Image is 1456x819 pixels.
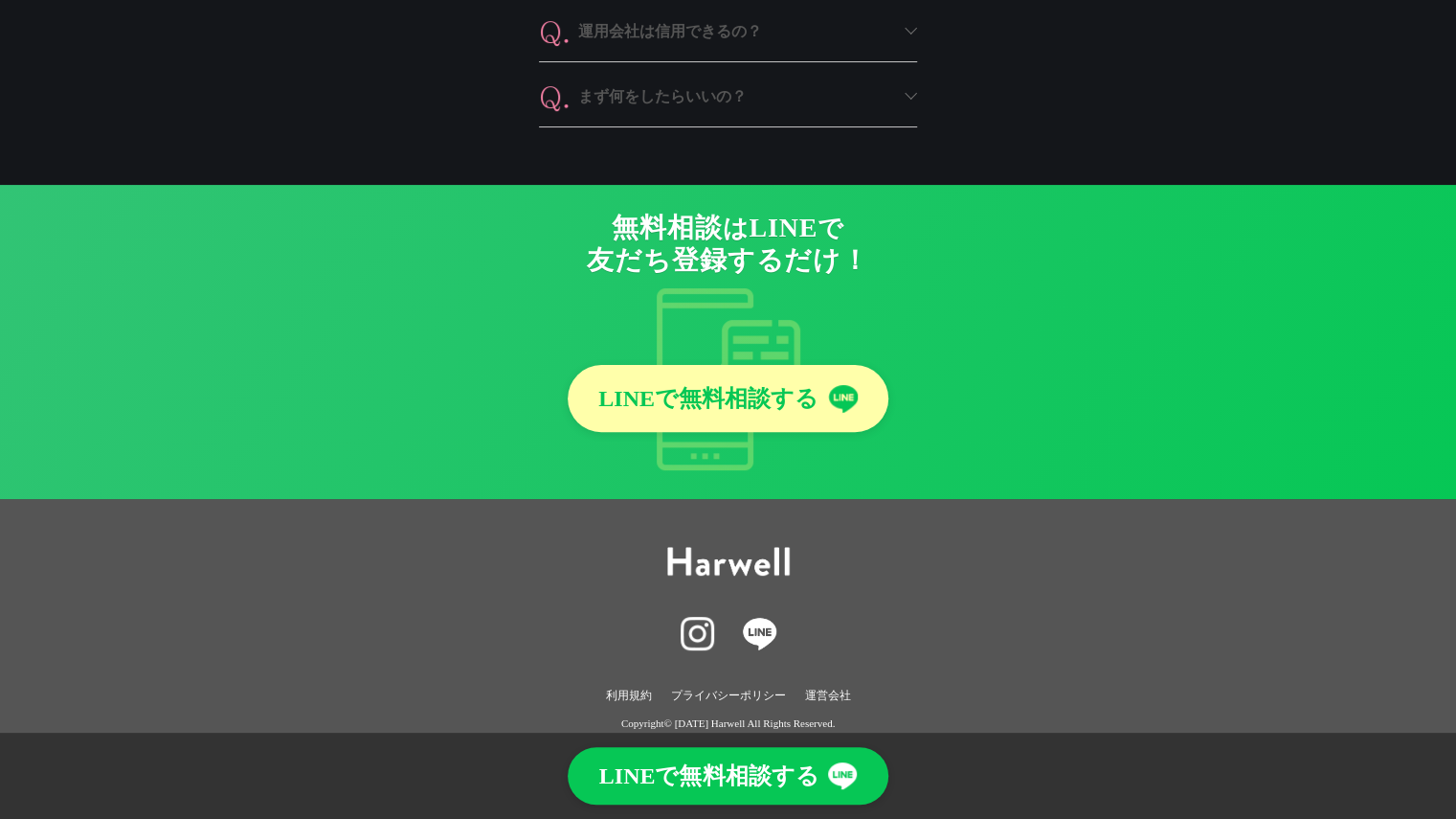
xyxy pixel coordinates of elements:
[667,562,790,579] a: Harwell
[743,637,776,653] a: LINE
[818,215,844,242] span: で
[606,686,652,706] a: 利用規約
[722,215,749,242] span: は
[749,213,818,242] span: LINE
[612,213,722,242] span: 無料相談
[667,547,790,576] img: Harwell
[568,747,888,805] a: LINEで無料相談する
[681,637,714,653] a: Instagram
[578,20,891,43] span: 運用会社は信用できるの？
[671,686,786,706] a: プライバシーポリシー
[85,716,1372,732] div: Copyright© [DATE] Harwell All Rights Reserved.
[587,245,868,275] span: 友だち登録するだけ！
[568,365,888,432] a: LINEで無料相談する
[805,686,851,706] a: 運営会社
[578,85,891,108] span: まず何をしたらいいの？
[681,617,714,650] img: Instagram
[743,618,776,650] img: LINE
